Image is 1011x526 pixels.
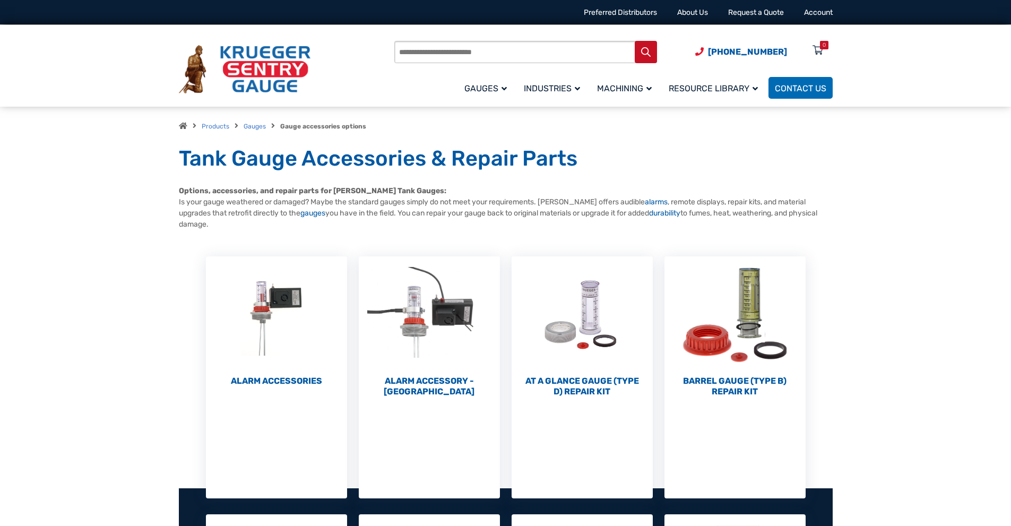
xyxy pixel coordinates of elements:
img: Krueger Sentry Gauge [179,45,310,94]
h2: Alarm Accessory - [GEOGRAPHIC_DATA] [359,376,500,397]
a: alarms [645,197,668,206]
span: Resource Library [669,83,758,93]
a: Machining [591,75,662,100]
img: Barrel Gauge (Type B) Repair Kit [664,256,806,373]
a: Visit product category Alarm Accessories [206,256,347,386]
a: Preferred Distributors [584,8,657,17]
h1: Tank Gauge Accessories & Repair Parts [179,145,833,172]
a: gauges [300,209,325,218]
span: Industries [524,83,580,93]
a: About Us [677,8,708,17]
a: Resource Library [662,75,768,100]
a: Account [804,8,833,17]
strong: Options, accessories, and repair parts for [PERSON_NAME] Tank Gauges: [179,186,446,195]
a: Visit product category Alarm Accessory - DC [359,256,500,397]
a: durability [649,209,680,218]
div: 0 [823,41,826,49]
h2: Barrel Gauge (Type B) Repair Kit [664,376,806,397]
a: Contact Us [768,77,833,99]
a: Products [202,123,229,130]
span: Contact Us [775,83,826,93]
a: Visit product category Barrel Gauge (Type B) Repair Kit [664,256,806,397]
span: Gauges [464,83,507,93]
a: Phone Number (920) 434-8860 [695,45,787,58]
img: At a Glance Gauge (Type D) Repair Kit [512,256,653,373]
a: Gauges [244,123,266,130]
a: Gauges [458,75,517,100]
h2: At a Glance Gauge (Type D) Repair Kit [512,376,653,397]
a: Industries [517,75,591,100]
a: Visit product category At a Glance Gauge (Type D) Repair Kit [512,256,653,397]
span: Machining [597,83,652,93]
h2: Alarm Accessories [206,376,347,386]
strong: Gauge accessories options [280,123,366,130]
img: Alarm Accessories [206,256,347,373]
span: [PHONE_NUMBER] [708,47,787,57]
p: Is your gauge weathered or damaged? Maybe the standard gauges simply do not meet your requirement... [179,185,833,230]
img: Alarm Accessory - DC [359,256,500,373]
a: Request a Quote [728,8,784,17]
